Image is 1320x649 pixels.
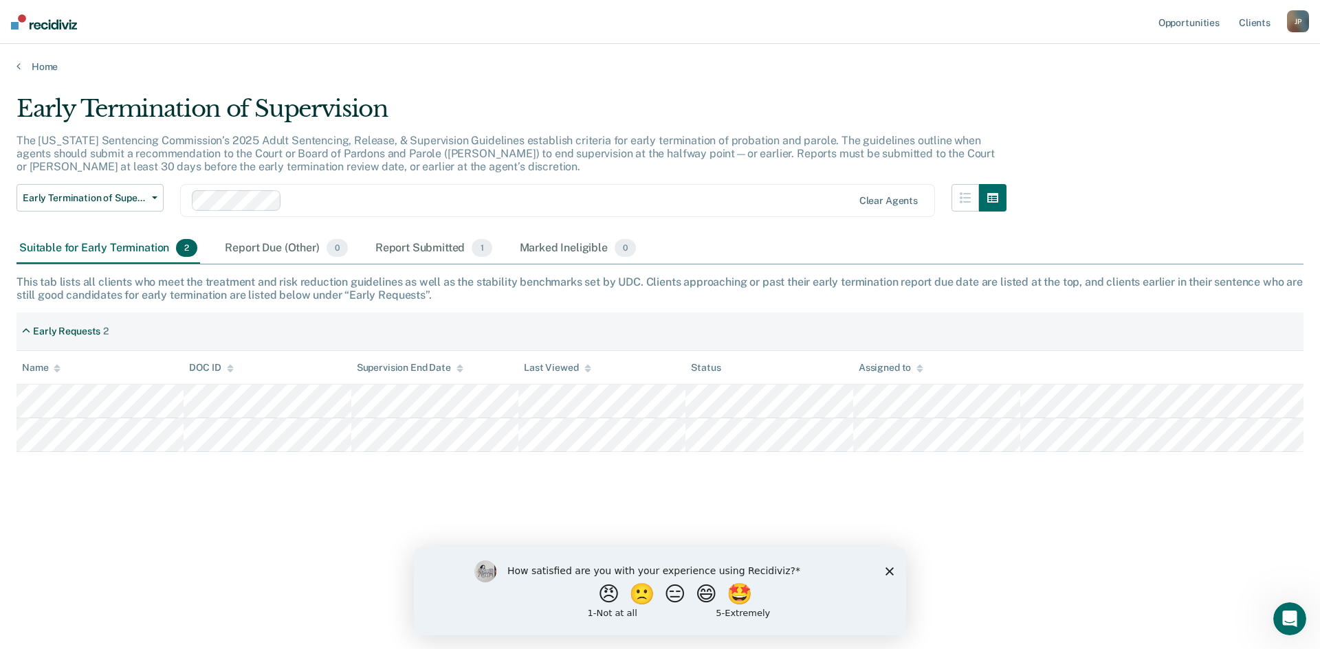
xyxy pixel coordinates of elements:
div: 2 [103,326,109,337]
iframe: Survey by Kim from Recidiviz [414,547,906,635]
div: J P [1287,10,1309,32]
span: 0 [327,239,348,257]
span: Early Termination of Supervision [23,192,146,204]
button: JP [1287,10,1309,32]
div: This tab lists all clients who meet the treatment and risk reduction guidelines as well as the st... [16,275,1303,301]
a: Home [16,60,1303,73]
div: Suitable for Early Termination2 [16,234,200,264]
div: Last Viewed [524,362,591,374]
div: Early Termination of Supervision [16,95,1006,134]
div: Marked Ineligible0 [517,234,639,264]
div: Status [691,362,720,374]
div: DOC ID [189,362,233,374]
img: Recidiviz [11,14,77,30]
div: Name [22,362,60,374]
div: Assigned to [859,362,923,374]
p: The [US_STATE] Sentencing Commission’s 2025 Adult Sentencing, Release, & Supervision Guidelines e... [16,134,995,173]
div: Early Requests2 [16,320,114,343]
div: Supervision End Date [357,362,463,374]
span: 1 [472,239,492,257]
iframe: Intercom live chat [1273,602,1306,635]
div: Report Submitted1 [373,234,495,264]
span: 0 [615,239,636,257]
div: Clear agents [859,195,918,207]
span: 2 [176,239,197,257]
div: Report Due (Other)0 [222,234,350,264]
button: Early Termination of Supervision [16,184,164,212]
div: Early Requests [33,326,100,337]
